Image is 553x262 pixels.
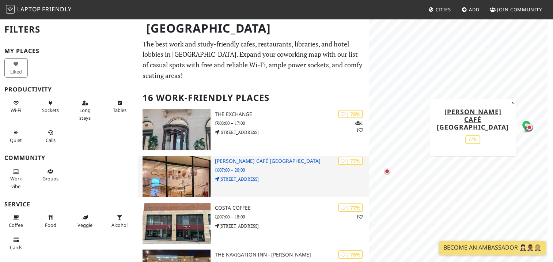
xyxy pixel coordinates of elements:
[39,97,63,116] button: Sockets
[42,5,71,13] span: Friendly
[356,213,363,220] p: 1
[215,158,368,164] h3: [PERSON_NAME] Café [GEOGRAPHIC_DATA]
[45,222,56,228] span: Food
[4,234,28,253] button: Cards
[143,156,211,197] img: Elio Café Birmingham
[436,6,451,13] span: Cities
[39,165,63,185] button: Groups
[108,97,132,116] button: Tables
[215,129,368,136] p: [STREET_ADDRESS]
[4,212,28,231] button: Coffee
[437,107,509,131] a: [PERSON_NAME] Café [GEOGRAPHIC_DATA]
[487,3,545,16] a: Join Community
[439,241,546,255] a: Become an Ambassador 🤵🏻‍♀️🤵🏾‍♂️🤵🏼‍♀️
[338,250,363,259] div: | 76%
[425,3,454,16] a: Cities
[39,127,63,146] button: Calls
[111,222,128,228] span: Alcohol
[4,97,28,116] button: Wi-Fi
[459,3,482,16] a: Add
[42,107,59,113] span: Power sockets
[4,165,28,192] button: Work vibe
[215,213,368,220] p: 07:00 – 18:00
[10,137,22,143] span: Quiet
[140,18,367,38] h1: [GEOGRAPHIC_DATA]
[4,48,134,55] h3: My Places
[108,212,132,231] button: Alcohol
[215,166,368,173] p: 07:00 – 20:00
[143,203,211,244] img: Costa Coffee
[215,205,368,211] h3: Costa Coffee
[522,121,530,133] div: Map marker
[465,135,480,144] div: 77%
[143,39,364,81] p: The best work and study-friendly cafes, restaurants, libraries, and hotel lobbies in [GEOGRAPHIC_...
[143,109,211,150] img: The Exchange
[6,5,15,14] img: LaptopFriendly
[525,123,534,132] div: Map marker
[10,244,22,251] span: Credit cards
[6,3,72,16] a: LaptopFriendly LaptopFriendly
[4,201,134,208] h3: Service
[11,107,21,113] span: Stable Wi-Fi
[79,107,91,121] span: Long stays
[10,175,22,189] span: People working
[143,87,364,109] h2: 16 Work-Friendly Places
[138,156,368,197] a: Elio Café Birmingham | 77% [PERSON_NAME] Café [GEOGRAPHIC_DATA] 07:00 – 20:00 [STREET_ADDRESS]
[9,222,23,228] span: Coffee
[215,176,368,183] p: [STREET_ADDRESS]
[338,203,363,212] div: | 77%
[215,222,368,229] p: [STREET_ADDRESS]
[138,109,368,150] a: The Exchange | 78% 11 The Exchange 08:00 – 17:00 [STREET_ADDRESS]
[497,6,542,13] span: Join Community
[383,167,391,176] div: Map marker
[215,120,368,127] p: 08:00 – 17:00
[469,6,480,13] span: Add
[77,222,92,228] span: Veggie
[215,252,368,258] h3: The Navigation Inn - [PERSON_NAME]
[17,5,41,13] span: Laptop
[46,137,56,143] span: Video/audio calls
[42,175,58,182] span: Group tables
[4,154,134,161] h3: Community
[73,212,97,231] button: Veggie
[73,97,97,124] button: Long stays
[4,127,28,146] button: Quiet
[509,98,516,106] button: Close popup
[4,86,134,93] h3: Productivity
[355,120,363,134] p: 1 1
[338,110,363,118] div: | 78%
[215,111,368,117] h3: The Exchange
[138,203,368,244] a: Costa Coffee | 77% 1 Costa Coffee 07:00 – 18:00 [STREET_ADDRESS]
[113,107,126,113] span: Work-friendly tables
[4,18,134,41] h2: Filters
[39,212,63,231] button: Food
[338,157,363,165] div: | 77%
